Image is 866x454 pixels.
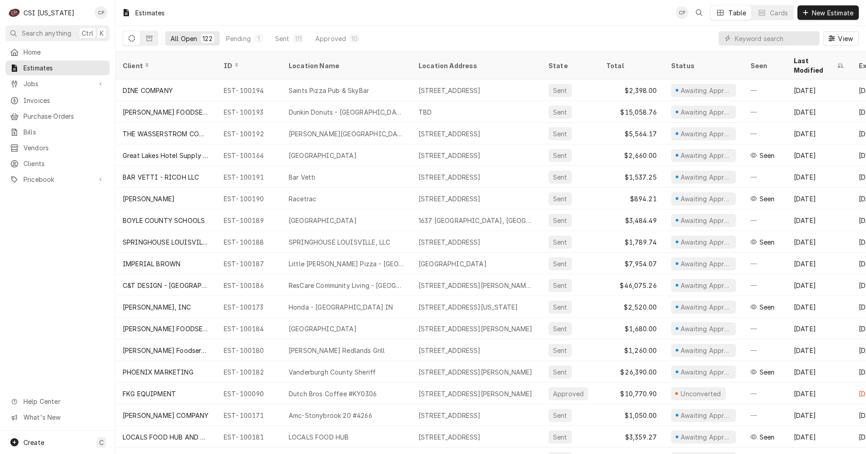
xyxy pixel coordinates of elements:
div: [DATE] [787,123,852,144]
a: Vendors [5,140,110,155]
div: — [743,339,787,361]
div: [PERSON_NAME] FOODSERVICE [123,107,209,117]
div: EST-100189 [216,209,281,231]
div: SPRINGHOUSE LOUISVILLE, LLC [123,237,209,247]
div: [DATE] [787,79,852,101]
div: Sent [552,346,568,355]
div: $2,660.00 [599,144,664,166]
a: Home [5,45,110,60]
span: Last seen Fri, Sep 12th, 2025 • 6:43 AM [760,432,775,442]
div: $5,564.17 [599,123,664,144]
div: [DATE] [787,383,852,404]
div: [STREET_ADDRESS] [419,346,481,355]
div: Sent [552,237,568,247]
span: Purchase Orders [23,111,105,121]
div: — [743,274,787,296]
div: 1 [256,34,262,43]
div: Awaiting Approval [680,367,732,377]
span: Ctrl [82,28,93,38]
div: — [743,209,787,231]
div: 10 [351,34,358,43]
div: [STREET_ADDRESS][US_STATE] [419,302,518,312]
div: Craig Pierce's Avatar [95,6,107,19]
div: Vanderburgh County Sheriff [289,367,376,377]
div: Awaiting Approval [680,259,732,269]
a: Go to Pricebook [5,172,110,187]
div: [STREET_ADDRESS] [419,151,481,160]
div: $1,537.25 [599,166,664,188]
div: [DATE] [787,231,852,253]
span: K [100,28,104,38]
a: Invoices [5,93,110,108]
div: EST-100181 [216,426,281,448]
div: [DATE] [787,404,852,426]
div: Unconverted [680,389,722,398]
div: $10,770.90 [599,383,664,404]
div: [STREET_ADDRESS] [419,411,481,420]
div: TBD [419,107,432,117]
span: Search anything [22,28,71,38]
div: Honda - [GEOGRAPHIC_DATA] IN [289,302,393,312]
div: Bar Vetti [289,172,315,182]
div: Awaiting Approval [680,151,732,160]
div: [DATE] [787,426,852,448]
div: 122 [203,34,212,43]
div: Sent [552,107,568,117]
div: $3,484.49 [599,209,664,231]
div: $26,390.00 [599,361,664,383]
div: Sent [275,34,290,43]
div: [STREET_ADDRESS][PERSON_NAME][PERSON_NAME] [419,281,534,290]
div: [PERSON_NAME], INC [123,302,191,312]
span: Pricebook [23,175,92,184]
span: Home [23,47,105,57]
div: [DATE] [787,188,852,209]
div: BAR VETTI - RICOH LLC [123,172,199,182]
div: [STREET_ADDRESS][PERSON_NAME] [419,324,533,334]
div: Status [671,61,734,70]
button: Open search [692,5,706,20]
div: BOYLE COUNTY SCHOOLS [123,216,205,225]
div: $894.21 [599,188,664,209]
div: [GEOGRAPHIC_DATA] [289,216,357,225]
div: CSI Kentucky's Avatar [8,6,21,19]
div: [DATE] [787,318,852,339]
div: $2,520.00 [599,296,664,318]
div: C [8,6,21,19]
div: CSI [US_STATE] [23,8,74,18]
div: $46,075.26 [599,274,664,296]
div: Seen [751,61,778,70]
div: Awaiting Approval [680,86,732,95]
span: Last seen Wed, Sep 24th, 2025 • 8:37 AM [760,151,775,160]
div: ID [224,61,272,70]
div: EST-100164 [216,144,281,166]
div: Sent [552,324,568,334]
span: Estimates [23,63,105,73]
div: Amc-Stonybrook 20 #4266 [289,411,372,420]
div: EST-100187 [216,253,281,274]
div: $1,260.00 [599,339,664,361]
div: Awaiting Approval [680,237,732,247]
div: Table [728,8,746,18]
a: Go to Jobs [5,76,110,91]
a: Purchase Orders [5,109,110,124]
div: Sent [552,216,568,225]
div: Location Name [289,61,402,70]
a: Clients [5,156,110,171]
div: $3,359.27 [599,426,664,448]
div: $1,680.00 [599,318,664,339]
div: Sent [552,367,568,377]
div: Awaiting Approval [680,172,732,182]
div: Craig Pierce's Avatar [676,6,688,19]
div: [PERSON_NAME] Redlands Grill [289,346,385,355]
div: C&T DESIGN - [GEOGRAPHIC_DATA] [123,281,209,290]
span: Last seen Mon, Sep 15th, 2025 • 11:46 AM [760,367,775,377]
div: Pending [226,34,251,43]
div: Awaiting Approval [680,302,732,312]
button: View [823,31,859,46]
div: $1,050.00 [599,404,664,426]
div: 1637 [GEOGRAPHIC_DATA], [GEOGRAPHIC_DATA], [GEOGRAPHIC_DATA] 40422 [419,216,534,225]
div: [STREET_ADDRESS][PERSON_NAME] [419,367,533,377]
span: Invoices [23,96,105,105]
div: Sent [552,129,568,139]
div: — [743,404,787,426]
